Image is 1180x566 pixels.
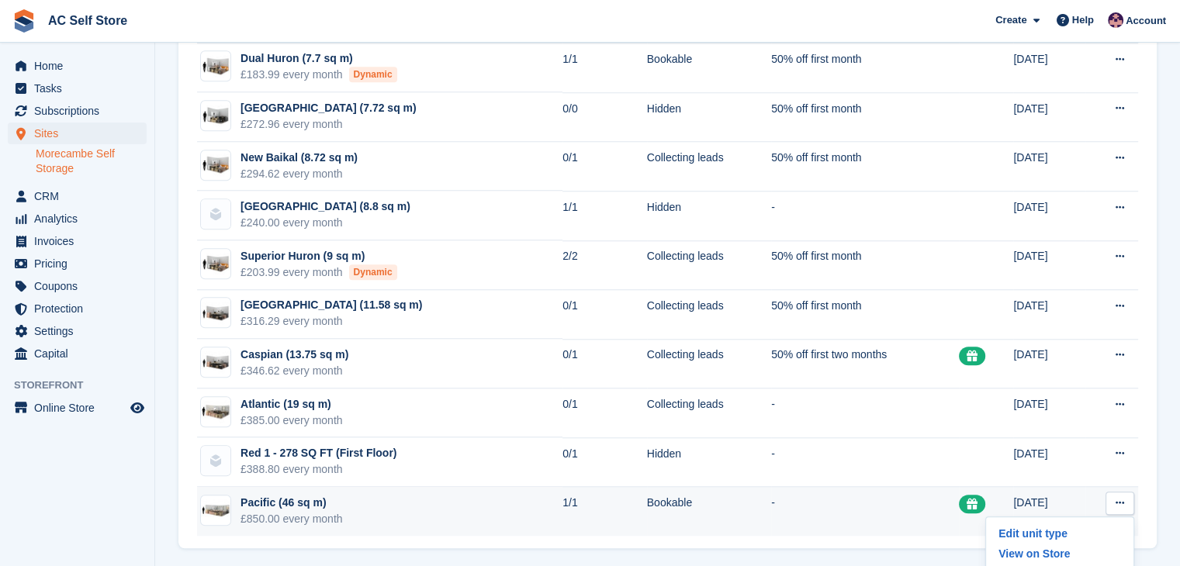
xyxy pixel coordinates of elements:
td: 50% off first month [771,142,959,192]
span: Tasks [34,78,127,99]
td: 50% off first month [771,240,959,290]
div: Caspian (13.75 sq m) [240,347,348,363]
img: 100-sqft-unit.jpg [201,253,230,275]
td: Collecting leads [647,240,771,290]
div: Dual Huron (7.7 sq m) [240,50,397,67]
div: £203.99 every month [240,264,397,281]
div: Dynamic [349,264,397,280]
td: 0/1 [562,339,647,388]
img: 100-sqft-unit.jpg [201,55,230,78]
a: menu [8,55,147,77]
a: menu [8,275,147,297]
img: 75-sqft-unit%20(1).jpg [201,105,230,127]
span: Account [1126,13,1166,29]
a: View on Store [992,544,1127,564]
div: Superior Huron (9 sq m) [240,248,397,264]
td: [DATE] [1013,43,1085,93]
span: Capital [34,343,127,364]
td: Hidden [647,92,771,142]
div: £388.80 every month [240,461,396,478]
td: 2/2 [562,240,647,290]
a: menu [8,320,147,342]
div: £850.00 every month [240,511,343,527]
td: [DATE] [1013,142,1085,192]
a: menu [8,123,147,144]
span: Invoices [34,230,127,252]
div: £272.96 every month [240,116,417,133]
img: Ted Cox [1108,12,1123,28]
td: 50% off first month [771,92,959,142]
td: Collecting leads [647,339,771,388]
a: menu [8,298,147,319]
a: Morecambe Self Storage [36,147,147,176]
td: 50% off first month [771,290,959,340]
a: menu [8,185,147,207]
div: New Baikal (8.72 sq m) [240,150,358,166]
a: Edit unit type [992,523,1127,544]
span: Home [34,55,127,77]
div: £240.00 every month [240,215,410,231]
span: Protection [34,298,127,319]
td: - [771,487,959,536]
td: [DATE] [1013,339,1085,388]
img: stora-icon-8386f47178a22dfd0bd8f6a31ec36ba5ce8667c1dd55bd0f319d3a0aa187defe.svg [12,9,36,33]
td: 50% off first month [771,43,959,93]
a: menu [8,397,147,419]
td: 0/0 [562,92,647,142]
td: Collecting leads [647,388,771,438]
span: CRM [34,185,127,207]
span: Coupons [34,275,127,297]
span: Storefront [14,378,154,393]
a: menu [8,343,147,364]
img: 125-sqft-unit.jpg [201,351,230,374]
td: [DATE] [1013,388,1085,438]
a: menu [8,230,147,252]
div: [GEOGRAPHIC_DATA] (8.8 sq m) [240,198,410,215]
td: Hidden [647,191,771,240]
td: 0/1 [562,388,647,438]
span: Online Store [34,397,127,419]
div: [GEOGRAPHIC_DATA] (7.72 sq m) [240,100,417,116]
td: [DATE] [1013,92,1085,142]
td: 1/1 [562,487,647,536]
td: 1/1 [562,43,647,93]
a: AC Self Store [42,8,133,33]
td: - [771,437,959,487]
img: blank-unit-type-icon-ffbac7b88ba66c5e286b0e438baccc4b9c83835d4c34f86887a83fc20ec27e7b.svg [201,199,230,229]
td: 0/1 [562,290,647,340]
td: 50% off first two months [771,339,959,388]
span: Pricing [34,253,127,274]
td: - [771,388,959,438]
td: 0/1 [562,142,647,192]
td: [DATE] [1013,290,1085,340]
div: Dynamic [349,67,397,82]
td: Bookable [647,487,771,536]
img: 200-sqft-unit.jpg [201,400,230,423]
a: Preview store [128,399,147,417]
img: blank-unit-type-icon-ffbac7b88ba66c5e286b0e438baccc4b9c83835d4c34f86887a83fc20ec27e7b.svg [201,446,230,475]
span: Sites [34,123,127,144]
td: 1/1 [562,191,647,240]
td: [DATE] [1013,240,1085,290]
img: 1000-sqft-unit.jpg [201,499,230,522]
span: Analytics [34,208,127,230]
div: £385.00 every month [240,412,343,429]
img: 100-sqft-unit.jpg [201,154,230,176]
td: Collecting leads [647,290,771,340]
div: £316.29 every month [240,313,422,330]
a: menu [8,253,147,274]
span: Create [995,12,1026,28]
td: Collecting leads [647,142,771,192]
td: Hidden [647,437,771,487]
td: [DATE] [1013,191,1085,240]
td: [DATE] [1013,487,1085,536]
span: Subscriptions [34,100,127,122]
div: Red 1 - 278 SQ FT (First Floor) [240,445,396,461]
div: £183.99 every month [240,67,397,83]
span: Help [1072,12,1094,28]
div: £346.62 every month [240,363,348,379]
span: Settings [34,320,127,342]
a: menu [8,78,147,99]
